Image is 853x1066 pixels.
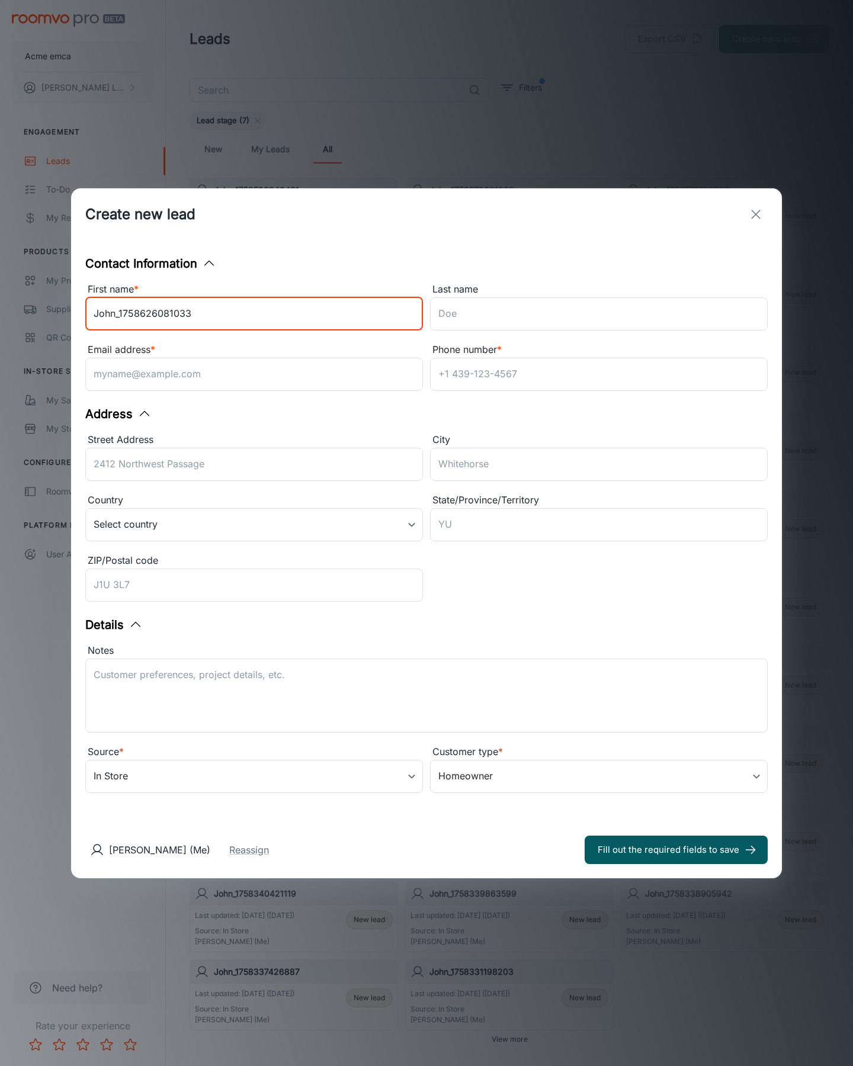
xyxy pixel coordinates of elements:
[85,432,423,448] div: Street Address
[85,448,423,481] input: 2412 Northwest Passage
[85,405,152,423] button: Address
[85,255,216,272] button: Contact Information
[85,493,423,508] div: Country
[85,569,423,602] input: J1U 3L7
[430,358,768,391] input: +1 439-123-4567
[229,843,269,857] button: Reassign
[430,493,768,508] div: State/Province/Territory
[744,203,768,226] button: exit
[585,836,768,864] button: Fill out the required fields to save
[85,643,768,659] div: Notes
[85,297,423,330] input: John
[430,432,768,448] div: City
[430,508,768,541] input: YU
[85,760,423,793] div: In Store
[85,553,423,569] div: ZIP/Postal code
[85,342,423,358] div: Email address
[430,342,768,358] div: Phone number
[430,297,768,330] input: Doe
[430,760,768,793] div: Homeowner
[85,616,143,634] button: Details
[430,448,768,481] input: Whitehorse
[85,282,423,297] div: First name
[85,744,423,760] div: Source
[85,358,423,391] input: myname@example.com
[430,282,768,297] div: Last name
[85,204,195,225] h1: Create new lead
[109,843,210,857] p: [PERSON_NAME] (Me)
[430,744,768,760] div: Customer type
[85,508,423,541] div: Select country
